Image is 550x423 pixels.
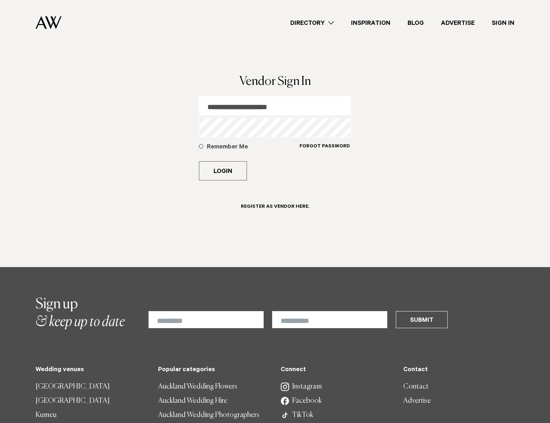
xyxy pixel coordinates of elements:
[36,380,147,394] a: [GEOGRAPHIC_DATA]
[158,394,269,408] a: Auckland Wedding Hire
[396,311,448,328] button: Submit
[199,76,351,88] h1: Vendor Sign In
[207,143,299,152] h5: Remember Me
[36,297,78,311] span: Sign up
[36,16,61,29] img: Auckland Weddings Logo
[199,161,247,180] button: Login
[36,367,147,374] h5: Wedding venues
[232,197,318,221] a: Register as Vendor here.
[36,408,147,422] a: Kumeu
[281,367,392,374] h5: Connect
[399,18,432,28] a: Blog
[282,18,343,28] a: Directory
[36,394,147,408] a: [GEOGRAPHIC_DATA]
[403,380,514,394] a: Contact
[36,295,125,331] h2: & keep up to date
[281,380,392,394] a: Instagram
[241,204,309,211] h6: Register as Vendor here.
[403,367,514,374] h5: Contact
[483,18,523,28] a: Sign In
[432,18,483,28] a: Advertise
[281,394,392,408] a: Facebook
[299,143,350,158] a: Forgot Password
[281,408,392,422] a: TikTok
[403,394,514,408] a: Advertise
[343,18,399,28] a: Inspiration
[158,380,269,394] a: Auckland Wedding Flowers
[158,367,269,374] h5: Popular categories
[300,143,350,150] h6: Forgot Password
[158,408,269,422] a: Auckland Wedding Photographers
